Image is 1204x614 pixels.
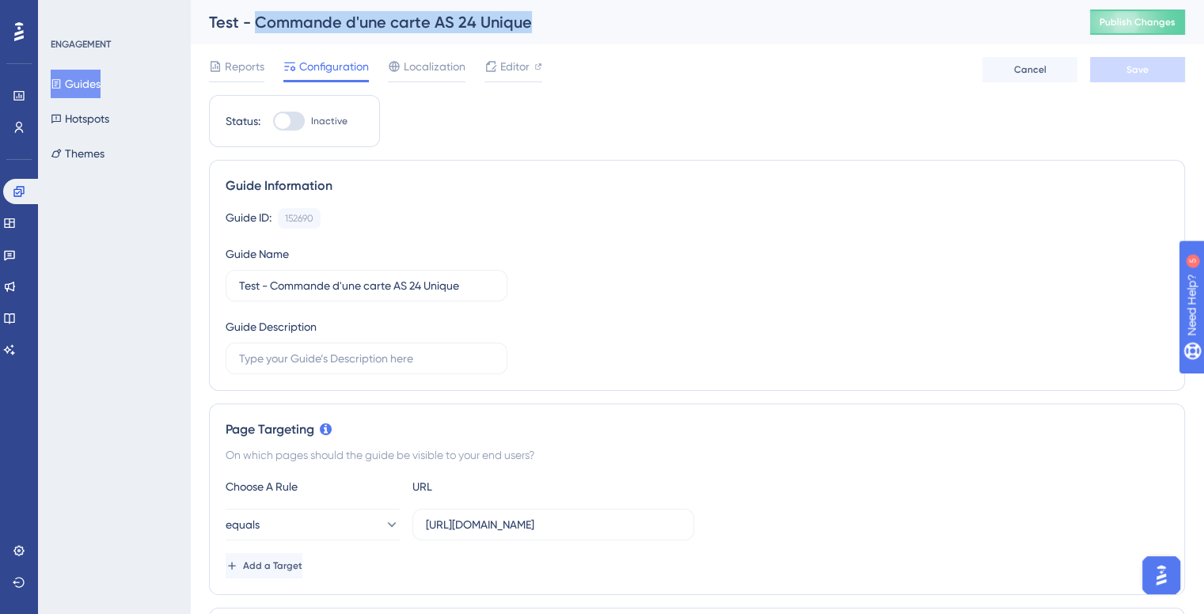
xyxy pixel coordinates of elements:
[285,212,313,225] div: 152690
[239,350,494,367] input: Type your Guide’s Description here
[37,4,99,23] span: Need Help?
[226,112,260,131] div: Status:
[226,208,272,229] div: Guide ID:
[51,104,109,133] button: Hotspots
[982,57,1077,82] button: Cancel
[226,445,1168,464] div: On which pages should the guide be visible to your end users?
[1126,63,1149,76] span: Save
[404,57,465,76] span: Localization
[1090,57,1185,82] button: Save
[209,11,1050,33] div: Test - Commande d'une carte AS 24 Unique
[299,57,369,76] span: Configuration
[226,176,1168,195] div: Guide Information
[226,477,400,496] div: Choose A Rule
[226,553,302,578] button: Add a Target
[500,57,530,76] span: Editor
[311,115,348,127] span: Inactive
[226,515,260,534] span: equals
[243,559,302,572] span: Add a Target
[1100,16,1176,28] span: Publish Changes
[226,244,289,263] div: Guide Name
[426,516,681,533] input: yourwebsite.com/path
[412,477,587,496] div: URL
[51,70,101,98] button: Guides
[239,277,494,294] input: Type your Guide’s Name here
[1090,9,1185,35] button: Publish Changes
[1014,63,1046,76] span: Cancel
[1138,551,1185,599] iframe: UserGuiding AI Assistant Launcher
[226,509,400,540] button: equals
[225,57,264,76] span: Reports
[51,38,111,51] div: ENGAGEMENT
[226,420,1168,439] div: Page Targeting
[110,8,115,21] div: 5
[51,139,104,168] button: Themes
[226,317,317,336] div: Guide Description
